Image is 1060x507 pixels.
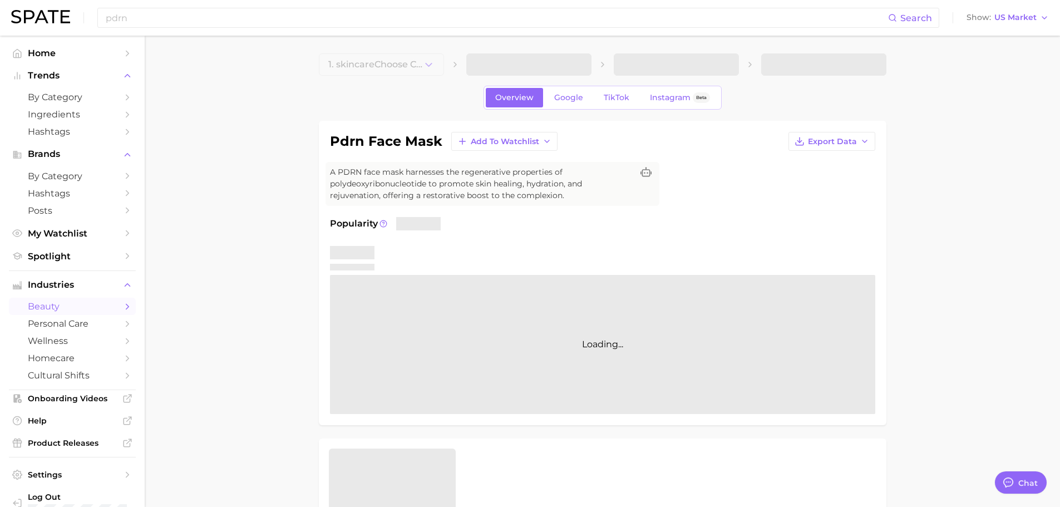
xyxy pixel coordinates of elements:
span: TikTok [604,93,629,102]
span: My Watchlist [28,228,117,239]
span: US Market [994,14,1037,21]
a: Help [9,412,136,429]
a: by Category [9,88,136,106]
span: Log Out [28,492,135,502]
span: Export Data [808,137,857,146]
span: homecare [28,353,117,363]
input: Search here for a brand, industry, or ingredient [105,8,888,27]
span: Help [28,416,117,426]
span: by Category [28,171,117,181]
a: personal care [9,315,136,332]
span: Spotlight [28,251,117,262]
a: Product Releases [9,435,136,451]
span: cultural shifts [28,370,117,381]
span: Search [900,13,932,23]
a: Hashtags [9,185,136,202]
a: TikTok [594,88,639,107]
a: Ingredients [9,106,136,123]
span: Trends [28,71,117,81]
span: beauty [28,301,117,312]
a: cultural shifts [9,367,136,384]
span: Product Releases [28,438,117,448]
span: Hashtags [28,188,117,199]
h1: pdrn face mask [330,135,442,148]
div: Loading... [330,275,875,414]
a: Spotlight [9,248,136,265]
span: A PDRN face mask harnesses the regenerative properties of polydeoxyribonucleotide to promote skin... [330,166,633,201]
button: Brands [9,146,136,163]
a: Google [545,88,593,107]
a: Onboarding Videos [9,390,136,407]
span: Hashtags [28,126,117,137]
button: Export Data [788,132,875,151]
a: by Category [9,168,136,185]
button: Industries [9,277,136,293]
a: Home [9,45,136,62]
span: Show [967,14,991,21]
span: 1. skincare Choose Category [328,60,423,70]
a: Posts [9,202,136,219]
button: Add to Watchlist [451,132,558,151]
a: Settings [9,466,136,483]
button: 1. skincareChoose Category [319,53,444,76]
a: wellness [9,332,136,350]
button: Trends [9,67,136,84]
span: Instagram [650,93,691,102]
span: personal care [28,318,117,329]
span: Settings [28,470,117,480]
span: Ingredients [28,109,117,120]
span: Beta [696,93,707,102]
a: Overview [486,88,543,107]
span: Add to Watchlist [471,137,539,146]
span: Popularity [330,217,378,230]
a: beauty [9,298,136,315]
span: Overview [495,93,534,102]
a: homecare [9,350,136,367]
a: Hashtags [9,123,136,140]
span: Brands [28,149,117,159]
button: ShowUS Market [964,11,1052,25]
span: by Category [28,92,117,102]
span: wellness [28,336,117,346]
a: My Watchlist [9,225,136,242]
span: Industries [28,280,117,290]
span: Posts [28,205,117,216]
img: SPATE [11,10,70,23]
span: Onboarding Videos [28,393,117,403]
a: InstagramBeta [640,88,719,107]
span: Home [28,48,117,58]
span: Google [554,93,583,102]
